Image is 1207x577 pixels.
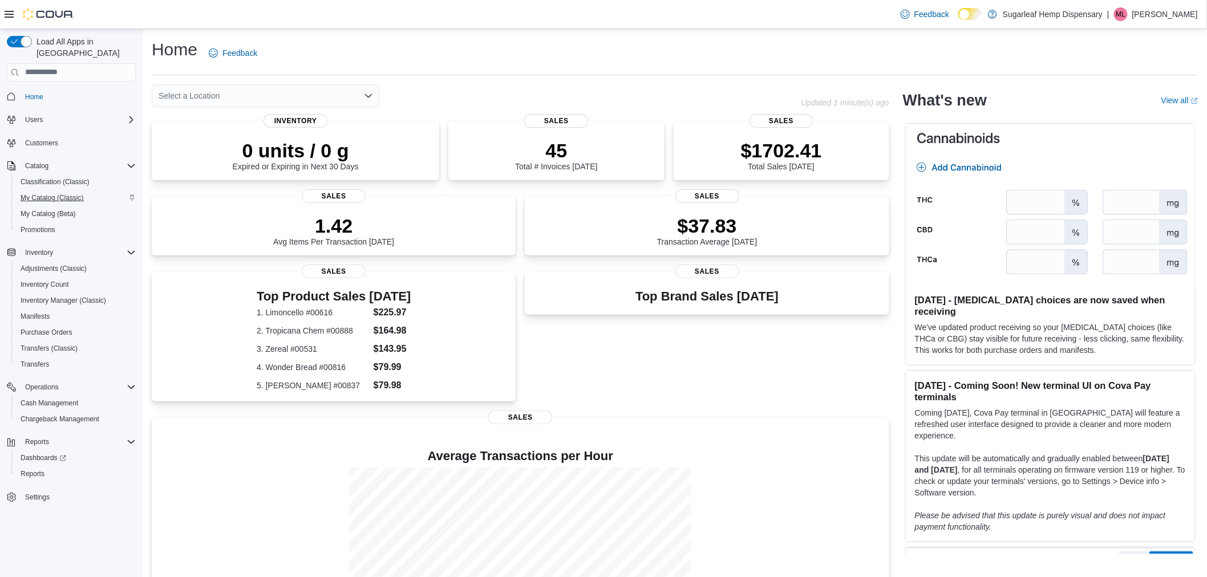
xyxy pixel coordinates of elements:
[257,380,369,391] dt: 5. [PERSON_NAME] #00837
[16,467,49,481] a: Reports
[11,190,140,206] button: My Catalog (Classic)
[16,191,88,205] a: My Catalog (Classic)
[257,361,369,373] dt: 4. Wonder Bread #00816
[11,222,140,238] button: Promotions
[21,136,136,150] span: Customers
[915,511,1166,531] em: Please be advised that this update is purely visual and does not impact payment functionality.
[16,294,111,307] a: Inventory Manager (Classic)
[515,139,597,162] p: 45
[21,490,54,504] a: Settings
[21,435,54,449] button: Reports
[16,310,136,323] span: Manifests
[7,84,136,535] nav: Complex example
[16,467,136,481] span: Reports
[21,380,136,394] span: Operations
[25,139,58,148] span: Customers
[21,280,69,289] span: Inventory Count
[16,342,82,355] a: Transfers (Classic)
[21,380,63,394] button: Operations
[16,342,136,355] span: Transfers (Classic)
[896,3,954,26] a: Feedback
[16,262,136,275] span: Adjustments (Classic)
[11,308,140,324] button: Manifests
[1191,97,1198,104] svg: External link
[11,174,140,190] button: Classification (Classic)
[675,265,739,278] span: Sales
[11,206,140,222] button: My Catalog (Beta)
[374,379,411,392] dd: $79.98
[903,91,987,109] h2: What's new
[21,90,136,104] span: Home
[11,277,140,292] button: Inventory Count
[32,36,136,59] span: Load All Apps in [GEOGRAPHIC_DATA]
[16,262,91,275] a: Adjustments (Classic)
[1003,7,1103,21] p: Sugarleaf Hemp Dispensary
[16,207,80,221] a: My Catalog (Beta)
[233,139,359,171] div: Expired or Expiring in Next 30 Days
[161,449,880,463] h4: Average Transactions per Hour
[16,396,136,410] span: Cash Management
[741,139,822,171] div: Total Sales [DATE]
[21,312,50,321] span: Manifests
[21,360,49,369] span: Transfers
[374,342,411,356] dd: $143.95
[21,453,66,462] span: Dashboards
[21,159,53,173] button: Catalog
[374,360,411,374] dd: $79.99
[657,214,758,246] div: Transaction Average [DATE]
[16,175,94,189] a: Classification (Classic)
[16,294,136,307] span: Inventory Manager (Classic)
[1116,7,1126,21] span: ML
[16,396,83,410] a: Cash Management
[273,214,394,237] p: 1.42
[16,223,136,237] span: Promotions
[11,261,140,277] button: Adjustments (Classic)
[21,469,44,478] span: Reports
[21,159,136,173] span: Catalog
[25,383,59,392] span: Operations
[21,344,78,353] span: Transfers (Classic)
[222,47,257,59] span: Feedback
[958,8,982,20] input: Dark Mode
[23,9,74,20] img: Cova
[16,451,136,465] span: Dashboards
[16,451,71,465] a: Dashboards
[11,411,140,427] button: Chargeback Management
[257,343,369,355] dt: 3. Zereal #00531
[750,114,813,128] span: Sales
[11,324,140,340] button: Purchase Orders
[273,214,394,246] div: Avg Items Per Transaction [DATE]
[21,246,58,259] button: Inventory
[11,356,140,372] button: Transfers
[11,450,140,466] a: Dashboards
[21,264,87,273] span: Adjustments (Classic)
[488,411,552,424] span: Sales
[11,395,140,411] button: Cash Management
[2,135,140,151] button: Customers
[915,294,1186,317] h3: [DATE] - [MEDICAL_DATA] choices are now saved when receiving
[21,399,78,408] span: Cash Management
[16,310,54,323] a: Manifests
[914,9,949,20] span: Feedback
[2,434,140,450] button: Reports
[2,245,140,261] button: Inventory
[257,325,369,336] dt: 2. Tropicana Chem #00888
[16,357,54,371] a: Transfers
[25,437,49,446] span: Reports
[16,326,136,339] span: Purchase Orders
[16,207,136,221] span: My Catalog (Beta)
[21,177,90,186] span: Classification (Classic)
[374,306,411,319] dd: $225.97
[21,113,47,127] button: Users
[21,193,84,202] span: My Catalog (Classic)
[1161,96,1198,105] a: View allExternal link
[257,290,411,303] h3: Top Product Sales [DATE]
[524,114,588,128] span: Sales
[1132,7,1198,21] p: [PERSON_NAME]
[16,326,77,339] a: Purchase Orders
[21,225,55,234] span: Promotions
[915,407,1186,441] p: Coming [DATE], Cova Pay terminal in [GEOGRAPHIC_DATA] will feature a refreshed user interface des...
[16,357,136,371] span: Transfers
[374,324,411,338] dd: $164.98
[2,489,140,505] button: Settings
